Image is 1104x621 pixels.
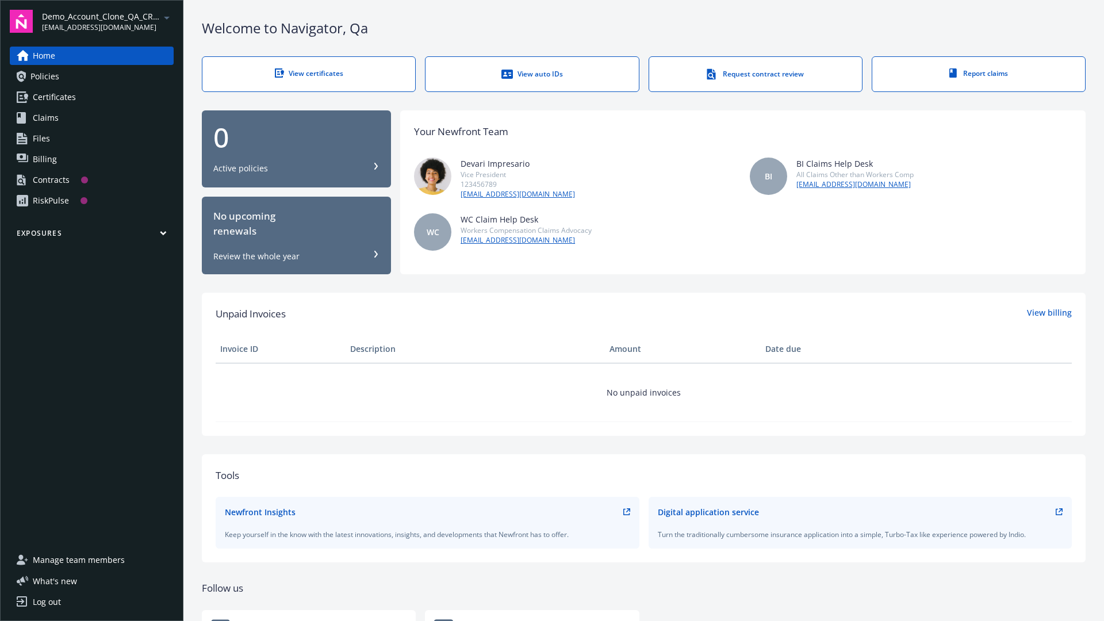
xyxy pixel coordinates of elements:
[10,129,174,148] a: Files
[33,150,57,168] span: Billing
[10,575,95,587] button: What's new
[216,363,1072,421] td: No unpaid invoices
[213,209,379,239] div: No upcoming renewals
[414,124,508,139] div: Your Newfront Team
[10,47,174,65] a: Home
[202,197,391,274] button: No upcomingrenewalsReview the whole year
[461,225,592,235] div: Workers Compensation Claims Advocacy
[796,170,914,179] div: All Claims Other than Workers Comp
[461,158,575,170] div: Devari Impresario
[216,468,1072,483] div: Tools
[461,170,575,179] div: Vice President
[461,235,592,246] a: [EMAIL_ADDRESS][DOMAIN_NAME]
[33,575,77,587] span: What ' s new
[216,306,286,321] span: Unpaid Invoices
[33,551,125,569] span: Manage team members
[202,581,1086,596] div: Follow us
[10,171,174,189] a: Contracts
[796,179,914,190] a: [EMAIL_ADDRESS][DOMAIN_NAME]
[448,68,615,80] div: View auto IDs
[10,228,174,243] button: Exposures
[10,88,174,106] a: Certificates
[225,530,630,539] div: Keep yourself in the know with the latest innovations, insights, and developments that Newfront h...
[461,189,575,200] a: [EMAIL_ADDRESS][DOMAIN_NAME]
[213,251,300,262] div: Review the whole year
[33,593,61,611] div: Log out
[761,335,891,363] th: Date due
[10,109,174,127] a: Claims
[10,551,174,569] a: Manage team members
[425,56,639,92] a: View auto IDs
[42,10,174,33] button: Demo_Account_Clone_QA_CR_Tests_Prospect[EMAIL_ADDRESS][DOMAIN_NAME]arrowDropDown
[414,158,451,195] img: photo
[1027,306,1072,321] a: View billing
[202,110,391,188] button: 0Active policies
[225,68,392,78] div: View certificates
[30,67,59,86] span: Policies
[461,179,575,189] div: 123456789
[33,88,76,106] span: Certificates
[202,56,416,92] a: View certificates
[213,163,268,174] div: Active policies
[461,213,592,225] div: WC Claim Help Desk
[10,67,174,86] a: Policies
[160,10,174,24] a: arrowDropDown
[872,56,1086,92] a: Report claims
[216,335,346,363] th: Invoice ID
[672,68,839,80] div: Request contract review
[225,506,296,518] div: Newfront Insights
[605,335,761,363] th: Amount
[33,191,69,210] div: RiskPulse
[33,109,59,127] span: Claims
[42,10,160,22] span: Demo_Account_Clone_QA_CR_Tests_Prospect
[658,506,759,518] div: Digital application service
[658,530,1063,539] div: Turn the traditionally cumbersome insurance application into a simple, Turbo-Tax like experience ...
[10,10,33,33] img: navigator-logo.svg
[33,129,50,148] span: Files
[346,335,605,363] th: Description
[10,150,174,168] a: Billing
[202,18,1086,38] div: Welcome to Navigator , Qa
[33,171,70,189] div: Contracts
[33,47,55,65] span: Home
[213,124,379,151] div: 0
[765,170,772,182] span: BI
[42,22,160,33] span: [EMAIL_ADDRESS][DOMAIN_NAME]
[10,191,174,210] a: RiskPulse
[895,68,1062,78] div: Report claims
[796,158,914,170] div: BI Claims Help Desk
[649,56,862,92] a: Request contract review
[427,226,439,238] span: WC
